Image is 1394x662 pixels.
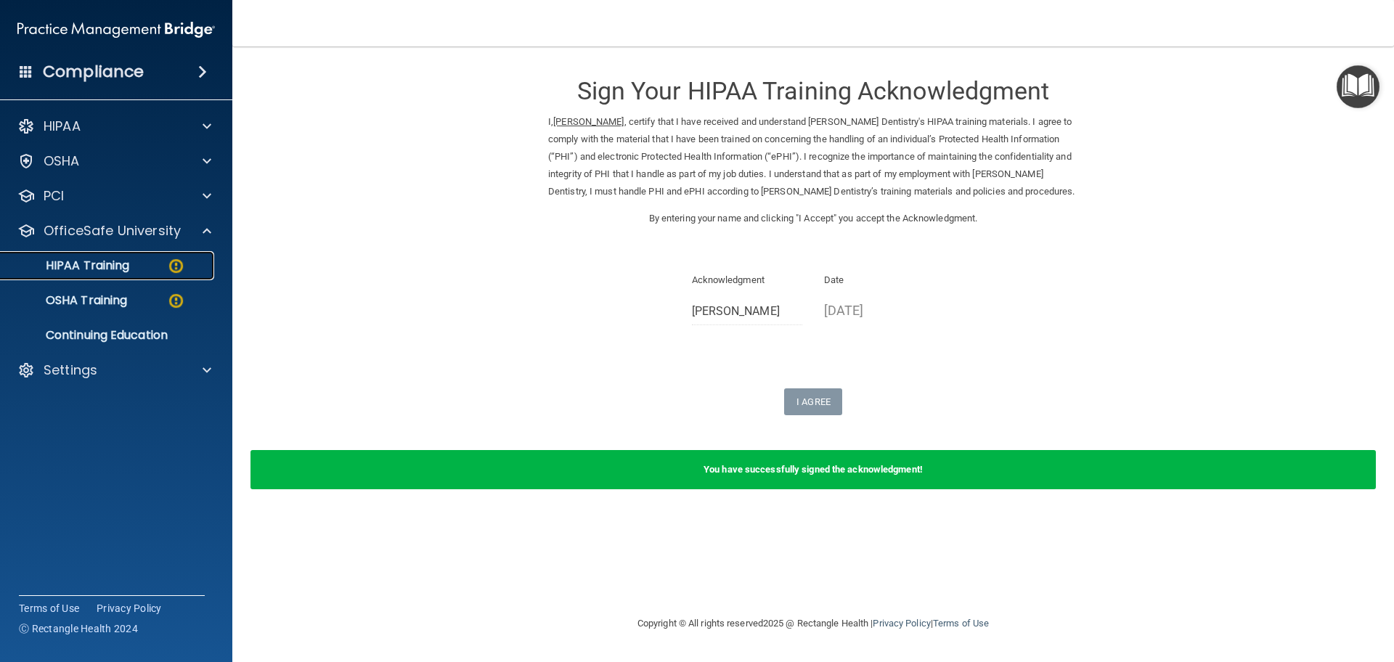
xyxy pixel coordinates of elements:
[548,78,1078,105] h3: Sign Your HIPAA Training Acknowledgment
[19,621,138,636] span: Ⓒ Rectangle Health 2024
[548,113,1078,200] p: I, , certify that I have received and understand [PERSON_NAME] Dentistry's HIPAA training materia...
[17,187,211,205] a: PCI
[17,118,211,135] a: HIPAA
[44,118,81,135] p: HIPAA
[9,258,129,273] p: HIPAA Training
[784,388,842,415] button: I Agree
[548,210,1078,227] p: By entering your name and clicking "I Accept" you accept the Acknowledgment.
[44,187,64,205] p: PCI
[9,328,208,343] p: Continuing Education
[9,293,127,308] p: OSHA Training
[873,618,930,629] a: Privacy Policy
[44,222,181,240] p: OfficeSafe University
[17,222,211,240] a: OfficeSafe University
[44,152,80,170] p: OSHA
[167,257,185,275] img: warning-circle.0cc9ac19.png
[17,15,215,44] img: PMB logo
[553,116,624,127] ins: [PERSON_NAME]
[44,361,97,379] p: Settings
[43,62,144,82] h4: Compliance
[19,601,79,616] a: Terms of Use
[167,292,185,310] img: warning-circle.0cc9ac19.png
[1337,65,1379,108] button: Open Resource Center
[97,601,162,616] a: Privacy Policy
[692,271,803,289] p: Acknowledgment
[17,152,211,170] a: OSHA
[933,618,989,629] a: Terms of Use
[1143,559,1377,617] iframe: Drift Widget Chat Controller
[824,298,935,322] p: [DATE]
[824,271,935,289] p: Date
[704,464,923,475] b: You have successfully signed the acknowledgment!
[692,298,803,325] input: Full Name
[17,361,211,379] a: Settings
[548,600,1078,647] div: Copyright © All rights reserved 2025 @ Rectangle Health | |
